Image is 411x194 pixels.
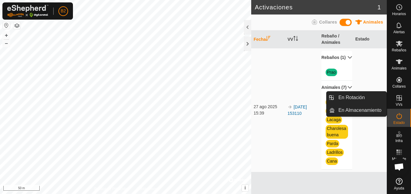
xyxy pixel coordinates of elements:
span: Collares [319,20,337,24]
button: Capas del Mapa [13,22,21,29]
div: 15:39 [254,110,284,116]
span: Mapa de Calor [389,157,409,164]
span: En Almacenamiento [338,107,381,114]
a: En Rotación [335,92,386,104]
span: Alertas [393,30,405,34]
a: Política de Privacidad [94,186,129,192]
button: + [3,32,10,39]
span: Rebaños [392,48,406,52]
button: Restablecer Mapa [3,22,10,29]
a: Parda [327,141,338,146]
span: Collares [392,85,406,88]
button: – [3,40,10,47]
span: Animales [363,20,383,24]
span: Ayuda [394,186,404,190]
a: Ayuda [387,176,411,192]
span: B2 [61,8,66,14]
th: VV [285,31,319,48]
a: Cana [327,159,337,163]
span: VVs [396,103,402,106]
p-sorticon: Activar para ordenar [293,37,298,42]
p-accordion-header: Animales (7) [321,81,352,94]
th: Estado [353,31,387,48]
button: i [242,185,248,191]
p-accordion-header: Rebaños (1) [321,51,352,64]
p-accordion-content: Rebaños (1) [321,64,352,80]
a: En Almacenamiento [335,104,386,116]
a: Contáctenos [136,186,157,192]
a: Prao [327,70,336,75]
span: Infra [395,139,403,143]
h2: Activaciones [255,4,377,11]
span: En Rotación [338,94,365,101]
li: En Almacenamiento [327,104,386,116]
span: Animales [392,66,406,70]
span: i [245,185,246,190]
th: Fecha [251,31,285,48]
a: [DATE] 153110 [288,105,307,116]
li: En Rotación [327,92,386,104]
span: Estado [393,121,405,124]
a: Lacaga [327,117,341,122]
a: Ladrillos [327,150,343,155]
span: 1 [377,3,381,12]
th: Rebaño / Animales [319,31,353,48]
div: 27 ago 2025 [254,104,284,110]
img: Logo Gallagher [7,5,48,17]
a: Chat abierto [390,158,408,176]
span: Horarios [392,12,406,16]
p-accordion-content: Animales (7) [321,94,352,169]
a: Charolesabuena [327,126,346,137]
img: arrow [288,105,292,109]
p-sorticon: Activar para ordenar [266,37,271,42]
